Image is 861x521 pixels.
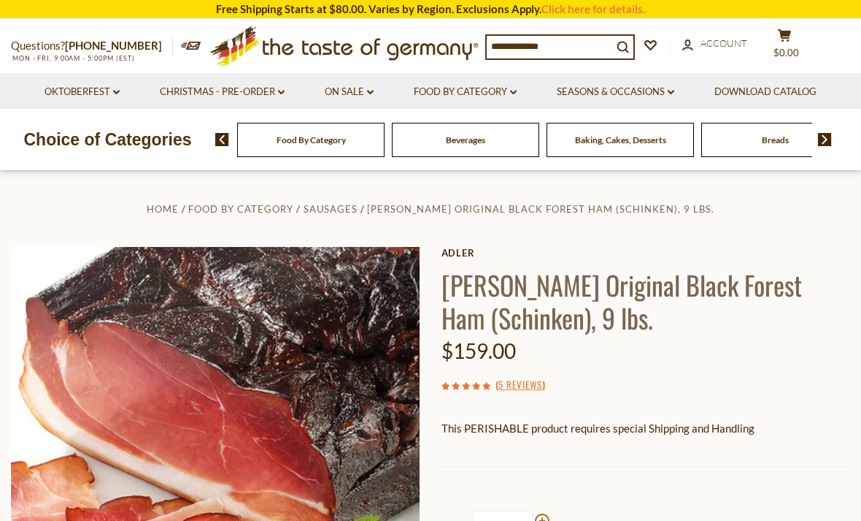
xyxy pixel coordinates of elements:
[700,37,747,49] span: Account
[495,377,545,392] span: ( )
[441,247,850,259] a: Adler
[11,54,135,62] span: MON - FRI, 9:00AM - 5:00PM (EST)
[367,203,714,215] a: [PERSON_NAME] Original Black Forest Ham (Schinken), 9 lbs.
[714,84,816,100] a: Download Catalog
[188,203,293,215] a: Food By Category
[441,338,516,363] span: $159.00
[818,133,832,146] img: next arrow
[762,134,789,145] a: Breads
[541,2,645,15] a: Click here for details.
[414,84,517,100] a: Food By Category
[441,268,850,334] h1: [PERSON_NAME] Original Black Forest Ham (Schinken), 9 lbs.
[575,134,666,145] a: Baking, Cakes, Desserts
[277,134,346,145] a: Food By Category
[682,36,747,52] a: Account
[446,134,485,145] a: Beverages
[147,203,179,215] a: Home
[773,47,799,58] span: $0.00
[441,419,850,438] p: This PERISHABLE product requires special Shipping and Handling
[45,84,120,100] a: Oktoberfest
[325,84,374,100] a: On Sale
[11,37,173,56] p: Questions?
[304,203,358,215] a: Sausages
[762,28,806,65] button: $0.00
[557,84,674,100] a: Seasons & Occasions
[160,84,285,100] a: Christmas - PRE-ORDER
[65,39,162,52] a: [PHONE_NUMBER]
[215,133,229,146] img: previous arrow
[498,377,542,393] a: 5 Reviews
[455,449,850,467] li: We will ship this product in heat-protective packaging and ice.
